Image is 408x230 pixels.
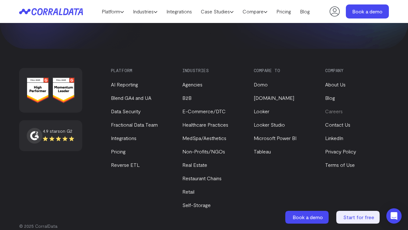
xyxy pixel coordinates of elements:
a: MedSpa/Aesthetics [182,135,226,141]
a: Industries [128,7,162,16]
h3: Platform [111,68,171,73]
a: Blog [325,95,335,101]
h3: Company [325,68,386,73]
a: Domo [254,81,268,87]
a: Careers [325,108,343,114]
a: Compare [238,7,272,16]
a: Terms of Use [325,162,355,168]
a: Platform [97,7,128,16]
a: Contact Us [325,122,350,128]
a: Start for free [336,211,381,224]
a: Blend GA4 and UA [111,95,151,101]
a: Blog [295,7,314,16]
a: Microsoft Power BI [254,135,296,141]
a: Privacy Policy [325,148,356,154]
a: Pricing [111,148,126,154]
a: Integrations [162,7,196,16]
a: LinkedIn [325,135,343,141]
a: Reverse ETL [111,162,140,168]
div: 4.9 stars [43,128,75,134]
a: Agencies [182,81,202,87]
a: Integrations [111,135,136,141]
a: Restaurant Chains [182,175,222,181]
span: Start for free [343,214,374,220]
span: Book a demo [293,214,323,220]
a: Book a demo [346,4,389,19]
h3: Compare to [254,68,314,73]
a: Self-Storage [182,202,211,208]
div: Open Intercom Messenger [386,208,402,224]
p: © 2025 CorralData [19,223,389,229]
a: [DOMAIN_NAME] [254,95,294,101]
a: Healthcare Practices [182,122,228,128]
span: on G2 [60,128,72,134]
a: Looker Studio [254,122,285,128]
a: AI Reporting [111,81,138,87]
a: Retail [182,189,194,195]
a: B2B [182,95,192,101]
a: Real Estate [182,162,207,168]
a: E-Commerce/DTC [182,108,226,114]
a: Data Security [111,108,141,114]
a: 4.9 starson G2 [27,128,75,144]
a: Case Studies [196,7,238,16]
a: Non-Profits/NGOs [182,148,225,154]
a: Book a demo [285,211,330,224]
a: Tableau [254,148,271,154]
a: Looker [254,108,269,114]
a: Fractional Data Team [111,122,158,128]
a: Pricing [272,7,295,16]
h3: Industries [182,68,243,73]
a: About Us [325,81,346,87]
